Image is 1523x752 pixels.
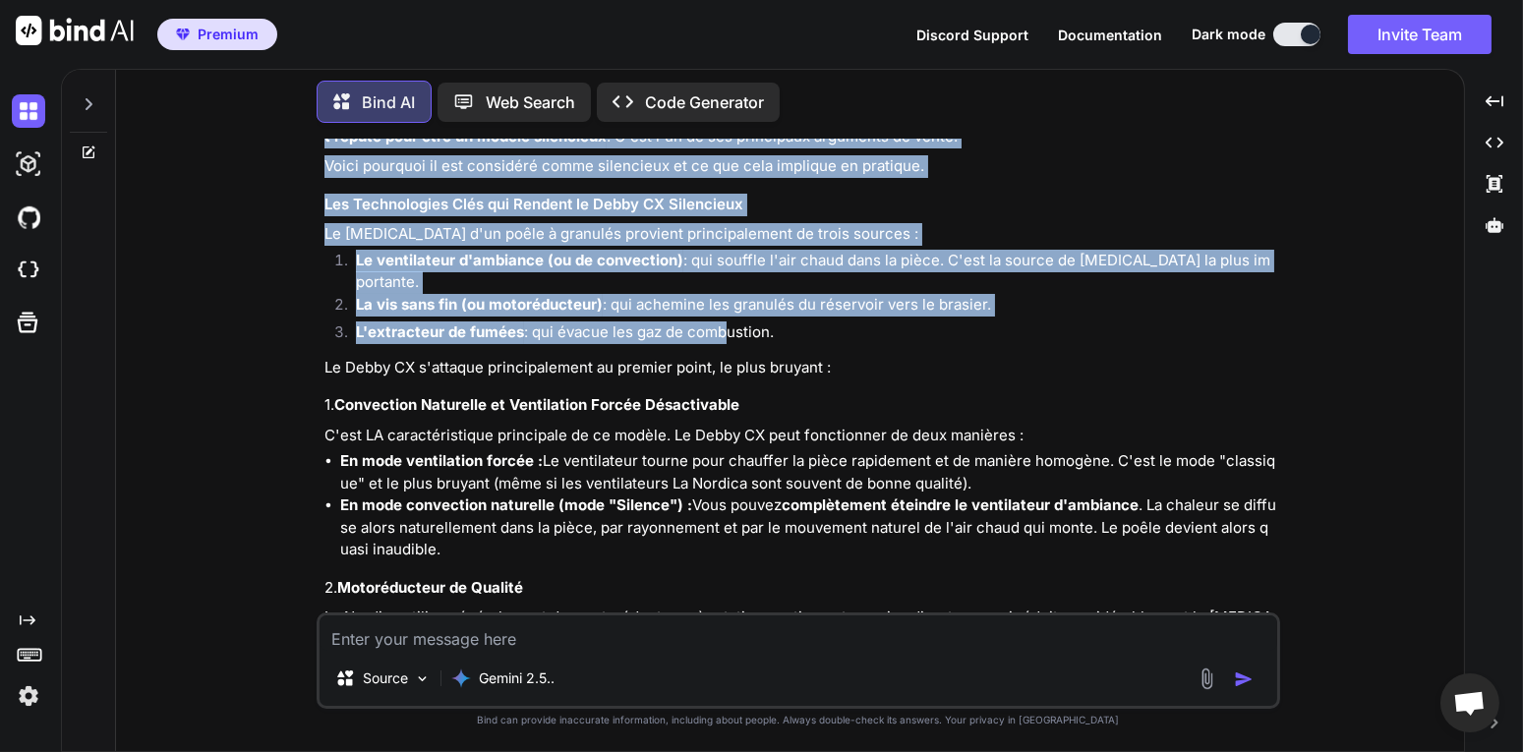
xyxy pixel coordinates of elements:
[324,425,1276,447] p: C'est LA caractéristique principale de ce modèle. Le Debby CX peut fonctionner de deux manières :
[1234,669,1254,689] img: icon
[645,90,764,114] p: Code Generator
[362,90,415,114] p: Bind AI
[317,713,1280,727] p: Bind can provide inaccurate information, including about people. Always double-check its answers....
[324,607,1276,673] p: La Nordica utilise généralement des motoréducteurs à rotation continue et en prise directe, ce qu...
[12,147,45,181] img: darkAi-studio
[356,251,683,269] strong: Le ventilateur d'ambiance (ou de convection)
[12,679,45,713] img: settings
[324,104,1271,145] strong: Debby CX de La Nordica Extraflame est spécifiquement conçu et réputé pour être un modèle silencieux
[340,321,1276,349] li: : qui évacue les gaz de combustion.
[198,25,259,44] span: Premium
[324,194,1276,216] h3: Les Technologies Clés qui Rendent le Debby CX Silencieux
[176,29,190,40] img: premium
[340,495,692,514] strong: En mode convection naturelle (mode "Silence") :
[340,494,1276,561] li: Vous pouvez . La chaleur se diffuse alors naturellement dans la pièce, par rayonnement et par le ...
[324,155,1276,178] p: Voici pourquoi il est considéré comme silencieux et ce que cela implique en pratique.
[324,357,1276,379] p: Le Debby CX s'attaque principalement au premier point, le plus bruyant :
[12,201,45,234] img: githubDark
[340,450,1276,494] li: Le ventilateur tourne pour chauffer la pièce rapidement et de manière homogène. C'est le mode "cl...
[340,250,1276,294] li: : qui souffle l'air chaud dans la pièce. C'est la source de [MEDICAL_DATA] la plus importante.
[337,578,523,597] strong: Motoréducteur de Qualité
[324,223,1276,246] p: Le [MEDICAL_DATA] d'un poêle à granulés provient principalement de trois sources :
[16,16,134,45] img: Bind AI
[782,495,1139,514] strong: complètement éteindre le ventilateur d'ambiance
[334,395,739,414] strong: Convection Naturelle et Ventilation Forcée Désactivable
[1058,25,1162,45] button: Documentation
[1196,667,1218,690] img: attachment
[1348,15,1492,54] button: Invite Team
[324,577,1276,600] h4: 2.
[324,394,1276,417] h4: 1.
[12,94,45,128] img: darkChat
[12,254,45,287] img: cloudideIcon
[157,19,277,50] button: premiumPremium
[363,668,408,688] p: Source
[916,25,1028,45] button: Discord Support
[356,322,524,341] strong: L'extracteur de fumées
[340,294,1276,321] li: : qui achemine les granulés du réservoir vers le brasier.
[356,295,603,314] strong: La vis sans fin (ou motoréducteur)
[479,668,555,688] p: Gemini 2.5..
[414,670,431,687] img: Pick Models
[1058,27,1162,43] span: Documentation
[451,668,471,688] img: Gemini 2.5 Pro
[340,451,543,470] strong: En mode ventilation forcée :
[1192,25,1265,44] span: Dark mode
[486,90,575,114] p: Web Search
[1440,673,1499,732] div: Ouvrir le chat
[916,27,1028,43] span: Discord Support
